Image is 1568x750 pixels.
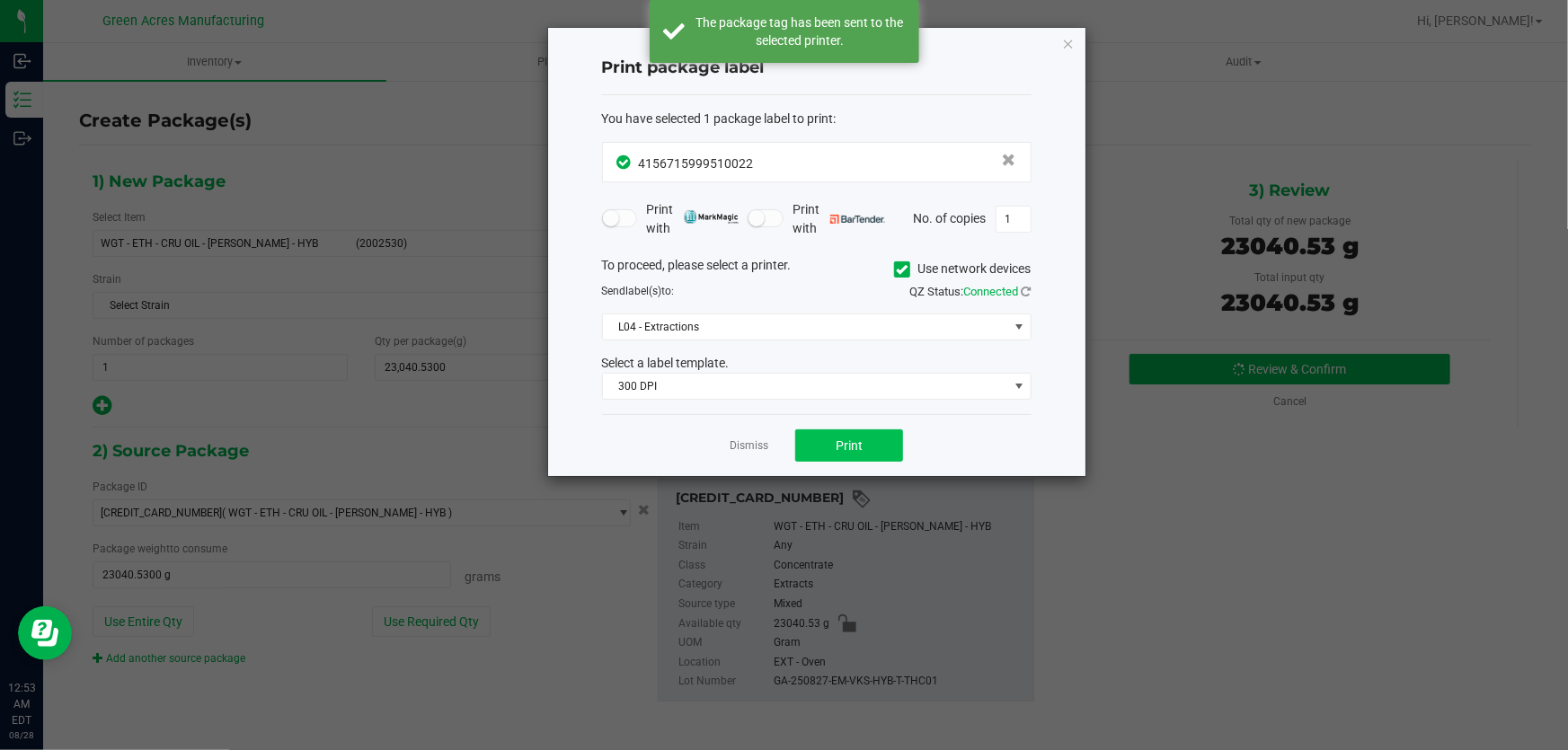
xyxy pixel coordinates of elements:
[603,314,1008,340] span: L04 - Extractions
[830,215,885,224] img: bartender.png
[602,57,1032,80] h4: Print package label
[695,13,906,49] div: The package tag has been sent to the selected printer.
[18,606,72,660] iframe: Resource center
[894,260,1032,278] label: Use network devices
[603,374,1008,399] span: 300 DPI
[795,429,903,462] button: Print
[730,438,768,454] a: Dismiss
[964,285,1019,298] span: Connected
[793,200,885,238] span: Print with
[914,210,987,225] span: No. of copies
[589,256,1045,283] div: To proceed, please select a printer.
[602,285,675,297] span: Send to:
[617,153,634,172] span: In Sync
[602,111,834,126] span: You have selected 1 package label to print
[589,354,1045,373] div: Select a label template.
[639,156,754,171] span: 4156715999510022
[684,210,739,224] img: mark_magic_cybra.png
[910,285,1032,298] span: QZ Status:
[836,438,863,453] span: Print
[602,110,1032,128] div: :
[646,200,739,238] span: Print with
[626,285,662,297] span: label(s)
